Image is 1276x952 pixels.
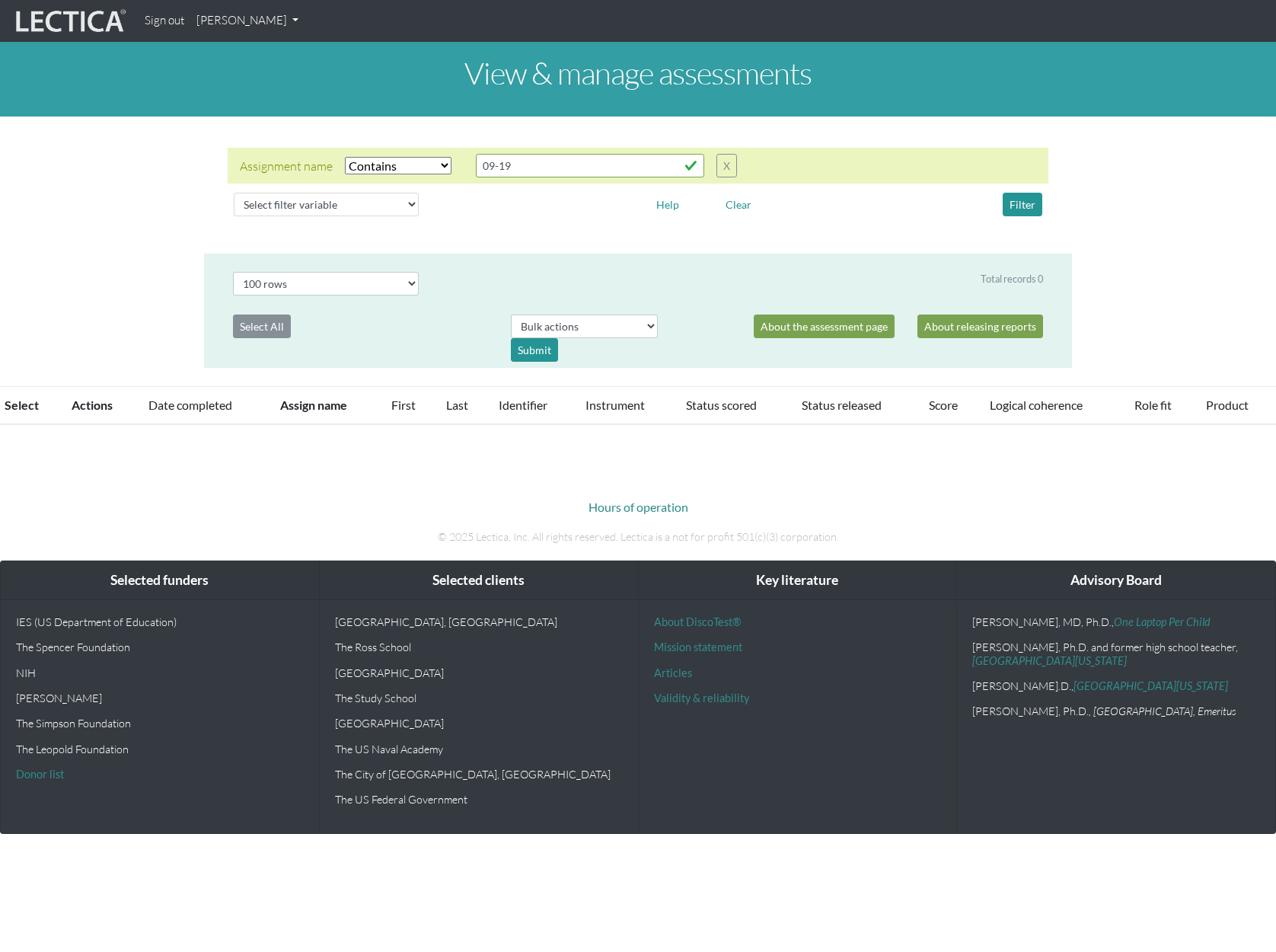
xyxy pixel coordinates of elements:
[649,196,686,210] a: Help
[233,315,291,338] button: Select All
[719,193,758,216] button: Clear
[335,615,623,628] p: [GEOGRAPHIC_DATA], [GEOGRAPHIC_DATA]
[511,338,558,362] div: Submit
[754,315,895,338] a: About the assessment page
[957,561,1275,600] div: Advisory Board
[716,154,737,177] button: X
[1089,704,1236,717] em: , [GEOGRAPHIC_DATA], Emeritus
[271,387,381,425] th: Assign name
[12,7,126,36] img: lecticalive
[972,679,1260,692] p: [PERSON_NAME].D.,
[990,398,1083,412] a: Logical coherence
[654,666,692,679] a: Articles
[148,398,232,412] a: Date completed
[1,561,319,600] div: Selected funders
[972,704,1260,717] p: [PERSON_NAME], Ph.D.
[1114,615,1211,628] a: One Laptop Per Child
[649,193,686,216] button: Help
[686,398,757,412] a: Status scored
[16,615,304,628] p: IES (US Department of Education)
[335,793,623,806] p: The US Federal Government
[917,315,1043,338] a: About releasing reports
[1134,398,1172,412] a: Role fit
[16,666,304,679] p: NIH
[654,692,749,704] a: Validity & reliability
[335,768,623,781] p: The City of [GEOGRAPHIC_DATA], [GEOGRAPHIC_DATA]
[972,641,1260,667] p: [PERSON_NAME], Ph.D. and former high school teacher,
[929,398,958,412] a: Score
[972,615,1260,628] p: [PERSON_NAME], MD, Ph.D.,
[802,398,882,412] a: Status released
[446,398,468,412] a: Last
[1206,398,1249,412] a: Product
[16,692,304,704] p: [PERSON_NAME]
[589,500,688,514] a: Hours of operation
[16,743,304,756] p: The Leopold Foundation
[16,641,304,653] p: The Spencer Foundation
[654,615,741,628] a: About DiscoTest®
[16,717,304,730] p: The Simpson Foundation
[320,561,638,600] div: Selected clients
[335,743,623,756] p: The US Naval Academy
[585,398,645,412] a: Instrument
[139,6,190,36] a: Sign out
[335,717,623,730] p: [GEOGRAPHIC_DATA]
[981,272,1043,286] div: Total records 0
[62,387,139,425] th: Actions
[335,666,623,679] p: [GEOGRAPHIC_DATA]
[391,398,416,412] a: First
[654,641,742,653] a: Mission statement
[639,561,957,600] div: Key literature
[16,768,64,781] a: Donor list
[1073,679,1228,692] a: [GEOGRAPHIC_DATA][US_STATE]
[335,641,623,653] p: The Ross School
[1003,193,1042,216] button: Filter
[240,157,333,175] div: Assignment name
[190,6,305,36] a: [PERSON_NAME]
[499,398,547,412] a: Identifier
[335,692,623,704] p: The Study School
[215,529,1061,545] p: © 2025 Lectica, Inc. All rights reserved. Lectica is a not for profit 501(c)(3) corporation.
[972,654,1127,667] a: [GEOGRAPHIC_DATA][US_STATE]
